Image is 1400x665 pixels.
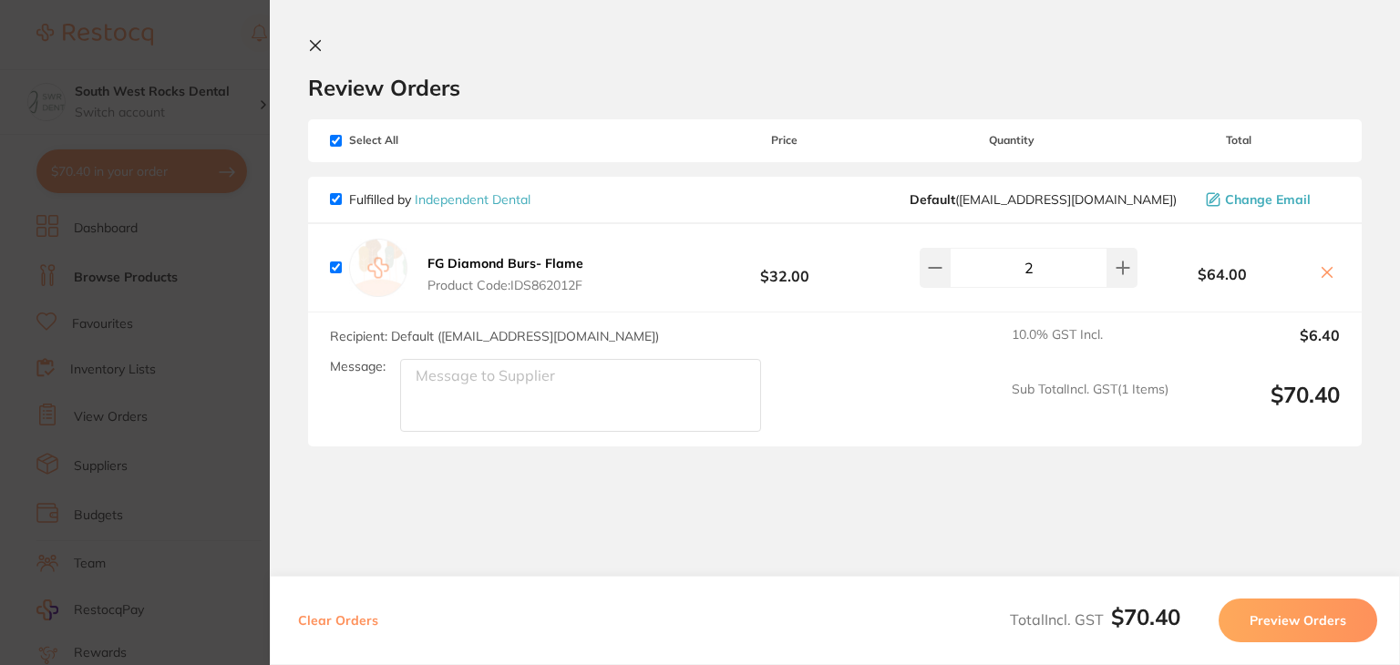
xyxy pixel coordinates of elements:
button: Clear Orders [293,598,384,642]
span: Quantity [885,134,1137,147]
output: $70.40 [1183,382,1340,432]
h2: Review Orders [308,74,1362,101]
button: FG Diamond Burs- Flame Product Code:IDS862012F [422,255,589,293]
button: Change Email [1200,191,1340,208]
span: Select All [330,134,512,147]
span: Recipient: Default ( [EMAIL_ADDRESS][DOMAIN_NAME] ) [330,328,659,344]
label: Message: [330,359,386,374]
b: FG Diamond Burs- Flame [427,255,583,271]
span: 10.0 % GST Incl. [1012,327,1168,367]
span: Price [684,134,886,147]
span: orders@independentdental.com.au [910,192,1177,207]
b: $64.00 [1137,266,1307,282]
img: empty.jpg [349,239,407,297]
output: $6.40 [1183,327,1340,367]
button: Preview Orders [1219,598,1377,642]
span: Change Email [1225,192,1311,207]
b: Default [910,191,955,208]
a: Independent Dental [415,191,530,208]
b: $70.40 [1111,603,1180,630]
b: $32.00 [684,251,886,284]
p: Fulfilled by [349,192,530,207]
span: Total Incl. GST [1010,610,1180,629]
span: Product Code: IDS862012F [427,278,583,292]
span: Sub Total Incl. GST ( 1 Items) [1012,382,1168,432]
span: Total [1137,134,1340,147]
